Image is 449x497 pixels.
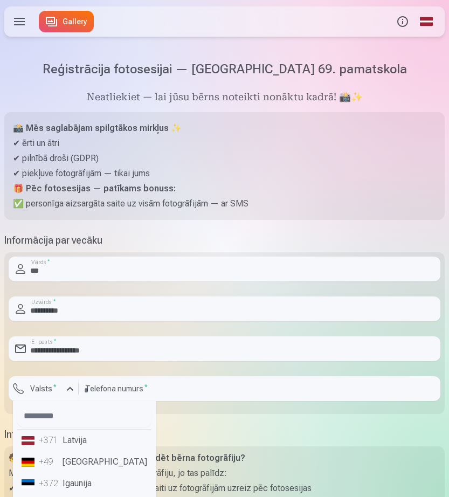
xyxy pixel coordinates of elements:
p: ✔ ērti un ātri [13,136,436,151]
h5: Informācija par vecāku [4,233,445,248]
div: +49 [39,455,60,468]
p: ✔ Nosūtīt jums SMS ar personalizētu saiti uz fotogrāfijām uzreiz pēc fotosesijas [9,481,440,496]
p: ✅ personīga aizsargāta saite uz visām fotogrāfijām — ar SMS [13,196,436,211]
li: Igaunija [17,473,151,494]
a: Global [415,6,438,37]
div: +372 [39,477,60,490]
strong: 🧒 Kāpēc nepieciešams augšupielādēt bērna fotogrāfiju? [9,453,245,463]
h1: Reģistrācija fotosesijai — [GEOGRAPHIC_DATA] 69. pamatskola [4,60,445,78]
strong: 📸 Mēs saglabājam spilgtākos mirkļus ✨ [13,123,182,133]
p: Mēs lūdzam pievienot jūsu bērna fotogrāfiju, jo tas palīdz: [9,466,440,481]
li: Latvija [17,430,151,451]
p: ✔ piekļuve fotogrāfijām — tikai jums [13,166,436,181]
div: +371 [39,434,60,447]
button: Info [391,6,415,37]
button: Valsts* [9,376,79,401]
label: Valsts [26,383,61,394]
li: [GEOGRAPHIC_DATA] [17,451,151,473]
h5: Informācija par bērnu [4,427,445,442]
h5: Neatliekiet — lai jūsu bērns noteikti nonāktu kadrā! 📸✨ [4,91,445,106]
p: ✔ pilnībā droši (GDPR) [13,151,436,166]
a: Gallery [39,11,94,32]
strong: 🎁 Pēc fotosesijas — patīkams bonuss: [13,183,176,194]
